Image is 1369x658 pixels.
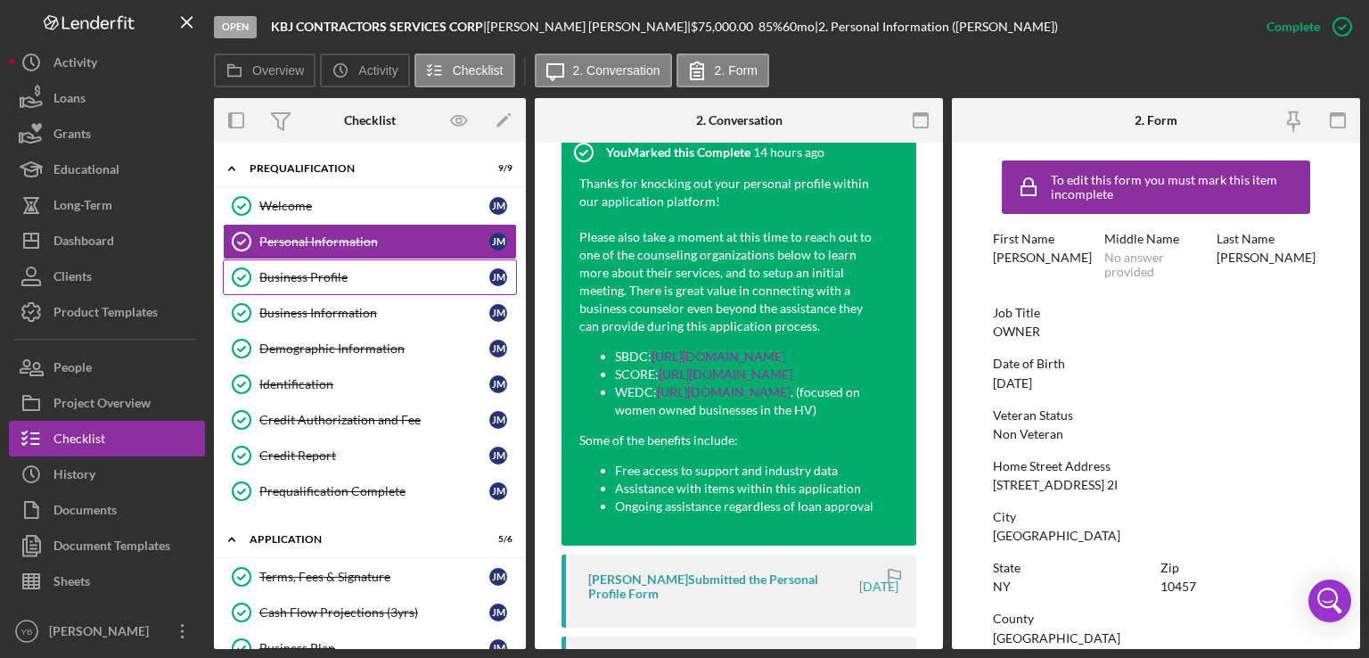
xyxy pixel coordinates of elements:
[45,613,160,654] div: [PERSON_NAME]
[573,63,660,78] label: 2. Conversation
[259,306,489,320] div: Business Information
[250,534,468,545] div: Application
[489,340,507,358] div: J M
[53,528,170,568] div: Document Templates
[9,456,205,492] a: History
[9,80,205,116] button: Loans
[1051,173,1306,202] div: To edit this form you must mark this item incomplete
[753,145,824,160] time: 2025-08-23 01:35
[1104,232,1207,246] div: Middle Name
[223,259,517,295] a: Business ProfileJM
[657,384,791,399] a: [URL][DOMAIN_NAME]
[259,377,489,391] div: Identification
[223,595,517,630] a: Cash Flow Projections (3yrs)JM
[859,580,898,594] time: 2025-08-19 22:38
[9,259,205,294] button: Clients
[696,113,783,127] div: 2. Conversation
[9,116,205,152] button: Grants
[259,484,489,498] div: Prequalification Complete
[9,152,205,187] button: Educational
[993,612,1319,626] div: County
[993,580,1011,594] div: NY
[993,251,1092,265] div: [PERSON_NAME]
[487,20,691,34] div: [PERSON_NAME] [PERSON_NAME] |
[414,53,515,87] button: Checklist
[579,432,881,449] div: Some of the benefits include:
[223,188,517,224] a: WelcomeJM
[615,383,881,419] li: WEDC: . (focused on women owned businesses in the HV)
[993,510,1319,524] div: City
[9,528,205,563] button: Document Templates
[993,408,1319,423] div: Veteran Status
[53,385,151,425] div: Project Overview
[579,175,881,210] div: Thanks for knocking out your personal profile within our application platform!
[9,350,205,385] a: People
[489,268,507,286] div: J M
[588,572,857,601] div: [PERSON_NAME] Submitted the Personal Profile Form
[489,639,507,657] div: J M
[53,223,114,263] div: Dashboard
[1249,9,1360,45] button: Complete
[615,498,881,515] li: Ongoing assistance regardless of loan approval
[9,294,205,330] button: Product Templates
[993,478,1118,492] div: [STREET_ADDRESS] 2I
[9,223,205,259] button: Dashboard
[1308,580,1351,622] div: Open Intercom Messenger
[758,20,783,34] div: 85 %
[9,385,205,421] button: Project Overview
[9,45,205,80] button: Activity
[9,492,205,528] button: Documents
[9,421,205,456] button: Checklist
[223,438,517,473] a: Credit ReportJM
[993,459,1319,473] div: Home Street Address
[9,187,205,223] button: Long-Term
[53,563,90,604] div: Sheets
[259,270,489,284] div: Business Profile
[223,473,517,509] a: Prequalification CompleteJM
[53,45,97,85] div: Activity
[53,456,95,497] div: History
[489,233,507,251] div: J M
[1135,113,1177,127] div: 2. Form
[489,568,507,586] div: J M
[615,348,881,366] li: SBDC:
[489,604,507,621] div: J M
[53,294,158,334] div: Product Templates
[223,366,517,402] a: IdentificationJM
[223,295,517,331] a: Business InformationJM
[1104,251,1207,279] div: No answer provided
[320,53,409,87] button: Activity
[259,605,489,620] div: Cash Flow Projections (3yrs)
[615,462,881,480] li: Free access to support and industry data
[252,63,304,78] label: Overview
[606,145,750,160] div: You Marked this Complete
[259,199,489,213] div: Welcome
[1217,232,1319,246] div: Last Name
[1217,251,1316,265] div: [PERSON_NAME]
[615,366,881,383] li: SCORE:
[535,53,672,87] button: 2. Conversation
[223,402,517,438] a: Credit Authorization and FeeJM
[53,492,117,532] div: Documents
[344,113,396,127] div: Checklist
[223,559,517,595] a: Terms, Fees & SignatureJM
[676,53,769,87] button: 2. Form
[815,20,1058,34] div: | 2. Personal Information ([PERSON_NAME])
[223,224,517,259] a: Personal InformationJM
[1160,580,1196,594] div: 10457
[715,63,758,78] label: 2. Form
[53,421,105,461] div: Checklist
[250,163,468,174] div: Prequalification
[53,259,92,299] div: Clients
[9,563,205,599] button: Sheets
